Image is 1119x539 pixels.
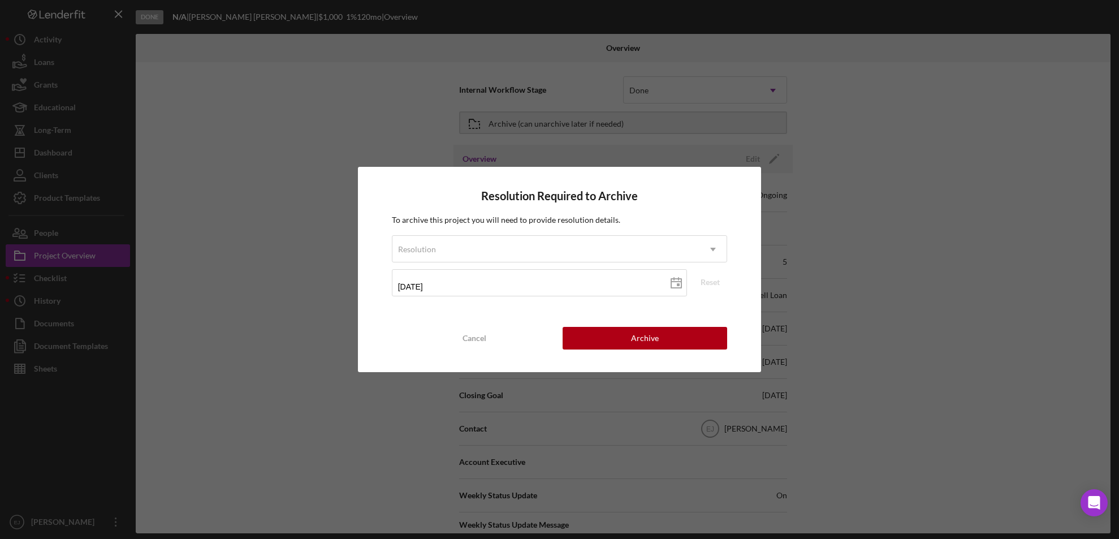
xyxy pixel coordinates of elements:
[693,274,727,291] button: Reset
[1081,489,1108,516] div: Open Intercom Messenger
[631,327,659,350] div: Archive
[398,245,436,254] div: Resolution
[701,274,720,291] div: Reset
[392,327,557,350] button: Cancel
[392,189,728,202] h4: Resolution Required to Archive
[463,327,486,350] div: Cancel
[563,327,728,350] button: Archive
[392,214,728,226] p: To archive this project you will need to provide resolution details.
